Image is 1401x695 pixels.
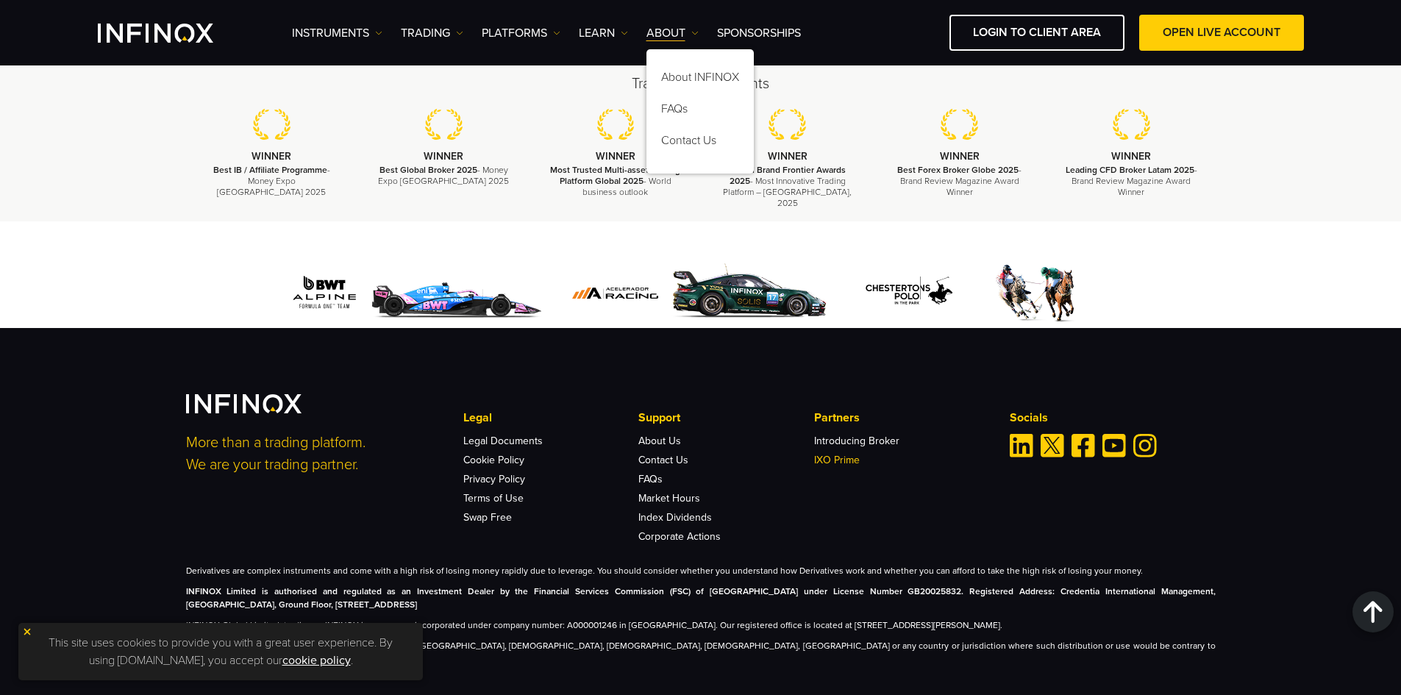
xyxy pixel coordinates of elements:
[1072,434,1095,457] a: Facebook
[1010,434,1033,457] a: Linkedin
[638,435,681,447] a: About Us
[482,24,560,42] a: PLATFORMS
[463,435,543,447] a: Legal Documents
[1139,15,1304,51] a: OPEN LIVE ACCOUNT
[1133,434,1157,457] a: Instagram
[720,165,855,210] p: - Most Innovative Trading Platform – [GEOGRAPHIC_DATA], 2025
[897,165,1019,175] strong: Best Forex Broker Globe 2025
[1063,165,1199,199] p: - Brand Review Magazine Award Winner
[638,473,663,485] a: FAQs
[638,530,721,543] a: Corporate Actions
[186,432,443,476] p: More than a trading platform. We are your trading partner.
[252,150,291,163] strong: WINNER
[376,165,511,187] p: - Money Expo [GEOGRAPHIC_DATA] 2025
[282,653,351,668] a: cookie policy
[814,409,989,427] p: Partners
[26,630,416,673] p: This site uses cookies to provide you with a great user experience. By using [DOMAIN_NAME], you a...
[463,511,512,524] a: Swap Free
[213,165,327,175] strong: Best IB / Affiliate Programme
[638,454,688,466] a: Contact Us
[949,15,1124,51] a: LOGIN TO CLIENT AREA
[638,492,700,505] a: Market Hours
[186,586,1216,610] strong: INFINOX Limited is authorised and regulated as an Investment Dealer by the Financial Services Com...
[717,24,801,42] a: SPONSORSHIPS
[814,435,899,447] a: Introducing Broker
[186,639,1216,666] p: The information on this site is not directed at residents of [GEOGRAPHIC_DATA], [DEMOGRAPHIC_DATA...
[1041,434,1064,457] a: Twitter
[646,96,754,127] a: FAQs
[646,64,754,96] a: About INFINOX
[98,24,248,43] a: INFINOX Logo
[186,74,1216,94] h2: Trading achievements
[814,454,860,466] a: IXO Prime
[768,150,808,163] strong: WINNER
[22,627,32,637] img: yellow close icon
[186,564,1216,577] p: Derivatives are complex instruments and come with a high risk of losing money rapidly due to leve...
[646,24,699,42] a: ABOUT
[463,454,524,466] a: Cookie Policy
[186,619,1216,632] p: INFINOX Global Limited, trading as INFINOX is a company incorporated under company number: A00000...
[638,511,712,524] a: Index Dividends
[204,165,340,199] p: - Money Expo [GEOGRAPHIC_DATA] 2025
[463,473,525,485] a: Privacy Policy
[596,150,635,163] strong: WINNER
[579,24,628,42] a: Learn
[646,127,754,159] a: Contact Us
[379,165,477,175] strong: Best Global Broker 2025
[292,24,382,42] a: Instruments
[638,409,813,427] p: Support
[548,165,683,199] p: - World business outlook
[940,150,980,163] strong: WINNER
[424,150,463,163] strong: WINNER
[463,492,524,505] a: Terms of Use
[1066,165,1194,175] strong: Leading CFD Broker Latam 2025
[892,165,1027,199] p: - Brand Review Magazine Award Winner
[729,165,846,186] strong: Global Brand Frontier Awards 2025
[550,165,680,186] strong: Most Trusted Multi-asset Trading Platform Global 2025
[463,409,638,427] p: Legal
[1111,150,1151,163] strong: WINNER
[1010,409,1216,427] p: Socials
[401,24,463,42] a: TRADING
[1102,434,1126,457] a: Youtube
